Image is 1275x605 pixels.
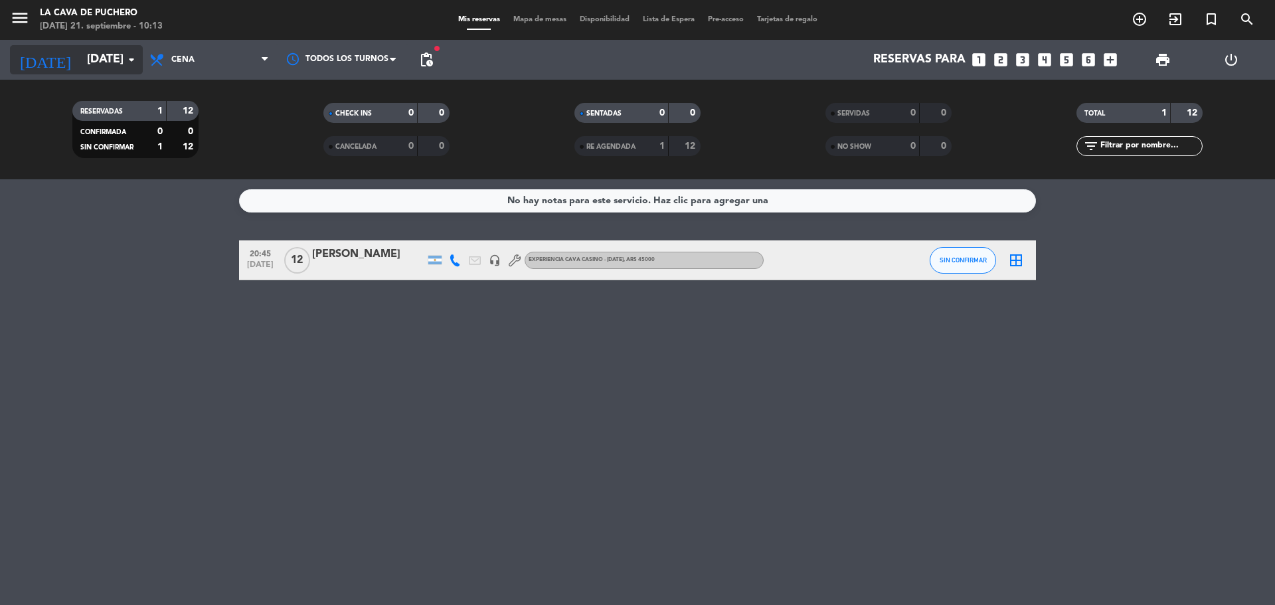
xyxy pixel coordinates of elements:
[1203,11,1219,27] i: turned_in_not
[940,256,987,264] span: SIN CONFIRMAR
[439,141,447,151] strong: 0
[1036,51,1053,68] i: looks_4
[750,16,824,23] span: Tarjetas de regalo
[1084,110,1105,117] span: TOTAL
[1132,11,1147,27] i: add_circle_outline
[10,8,30,28] i: menu
[188,127,196,136] strong: 0
[1058,51,1075,68] i: looks_5
[659,108,665,118] strong: 0
[1008,252,1024,268] i: border_all
[284,247,310,274] span: 12
[1099,139,1202,153] input: Filtrar por nombre...
[40,20,163,33] div: [DATE] 21. septiembre - 10:13
[80,144,133,151] span: SIN CONFIRMAR
[636,16,701,23] span: Lista de Espera
[40,7,163,20] div: La Cava de Puchero
[1223,52,1239,68] i: power_settings_new
[335,110,372,117] span: CHECK INS
[418,52,434,68] span: pending_actions
[690,108,698,118] strong: 0
[439,108,447,118] strong: 0
[659,141,665,151] strong: 1
[489,254,501,266] i: headset_mic
[1080,51,1097,68] i: looks_6
[941,108,949,118] strong: 0
[1161,108,1167,118] strong: 1
[837,143,871,150] span: NO SHOW
[312,246,425,263] div: [PERSON_NAME]
[433,44,441,52] span: fiber_manual_record
[10,45,80,74] i: [DATE]
[970,51,987,68] i: looks_one
[244,245,277,260] span: 20:45
[507,16,573,23] span: Mapa de mesas
[408,108,414,118] strong: 0
[157,127,163,136] strong: 0
[701,16,750,23] span: Pre-acceso
[873,53,966,66] span: Reservas para
[1102,51,1119,68] i: add_box
[910,108,916,118] strong: 0
[586,143,636,150] span: RE AGENDADA
[685,141,698,151] strong: 12
[1167,11,1183,27] i: exit_to_app
[183,106,196,116] strong: 12
[157,106,163,116] strong: 1
[124,52,139,68] i: arrow_drop_down
[941,141,949,151] strong: 0
[80,108,123,115] span: RESERVADAS
[910,141,916,151] strong: 0
[1083,138,1099,154] i: filter_list
[624,257,655,262] span: , ARS 45000
[335,143,377,150] span: CANCELADA
[1155,52,1171,68] span: print
[1014,51,1031,68] i: looks_3
[930,247,996,274] button: SIN CONFIRMAR
[529,257,655,262] span: EXPERIENCIA CAVA CASINO - [DATE]
[1187,108,1200,118] strong: 12
[992,51,1009,68] i: looks_two
[452,16,507,23] span: Mis reservas
[80,129,126,135] span: CONFIRMADA
[1239,11,1255,27] i: search
[157,142,163,151] strong: 1
[837,110,870,117] span: SERVIDAS
[507,193,768,209] div: No hay notas para este servicio. Haz clic para agregar una
[408,141,414,151] strong: 0
[1197,40,1265,80] div: LOG OUT
[183,142,196,151] strong: 12
[573,16,636,23] span: Disponibilidad
[171,55,195,64] span: Cena
[244,260,277,276] span: [DATE]
[10,8,30,33] button: menu
[586,110,622,117] span: SENTADAS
